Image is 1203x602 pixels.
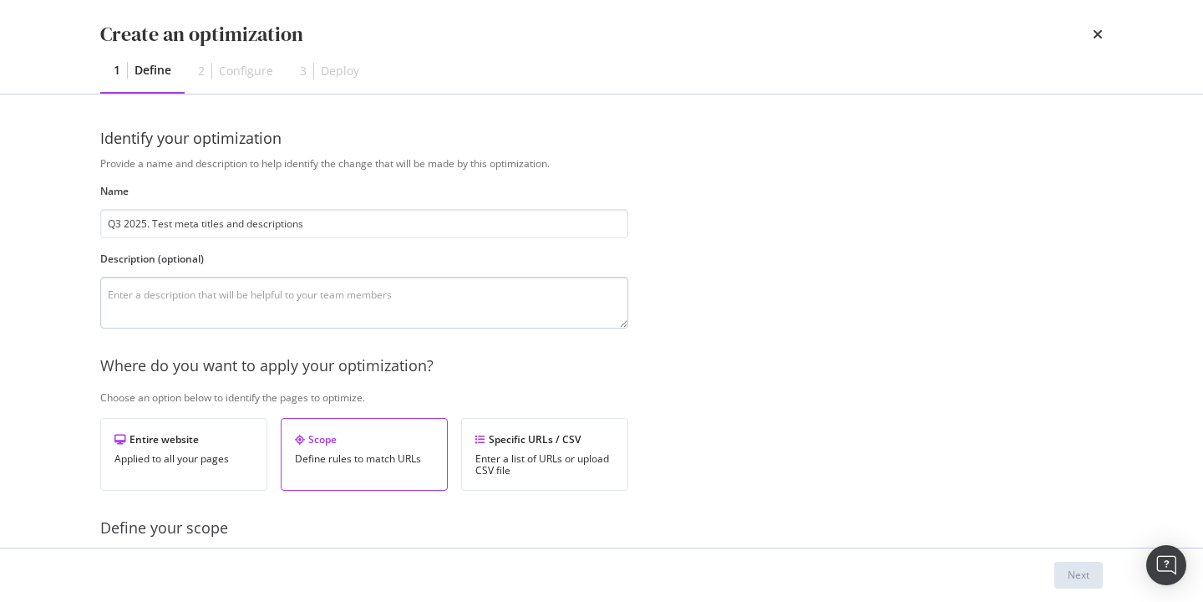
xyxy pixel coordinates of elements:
[100,156,1185,171] div: Provide a name and description to help identify the change that will be made by this optimization.
[100,184,628,198] label: Name
[100,128,1103,150] div: Identify your optimization
[100,390,1185,405] div: Choose an option below to identify the pages to optimize.
[475,453,614,477] div: Enter a list of URLs or upload CSV file
[100,20,303,48] div: Create an optimization
[198,63,205,79] div: 2
[114,62,120,79] div: 1
[100,355,1185,377] div: Where do you want to apply your optimization?
[1093,20,1103,48] div: times
[114,453,253,465] div: Applied to all your pages
[475,432,614,446] div: Specific URLs / CSV
[300,63,307,79] div: 3
[135,62,171,79] div: Define
[100,209,628,238] input: Enter an optimization name to easily find it back
[295,432,434,446] div: Scope
[295,453,434,465] div: Define rules to match URLs
[1146,545,1186,585] div: Open Intercom Messenger
[100,518,1185,539] div: Define your scope
[1054,562,1103,589] button: Next
[1068,568,1089,582] div: Next
[219,63,273,79] div: Configure
[321,63,359,79] div: Deploy
[100,252,628,266] label: Description (optional)
[114,432,253,446] div: Entire website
